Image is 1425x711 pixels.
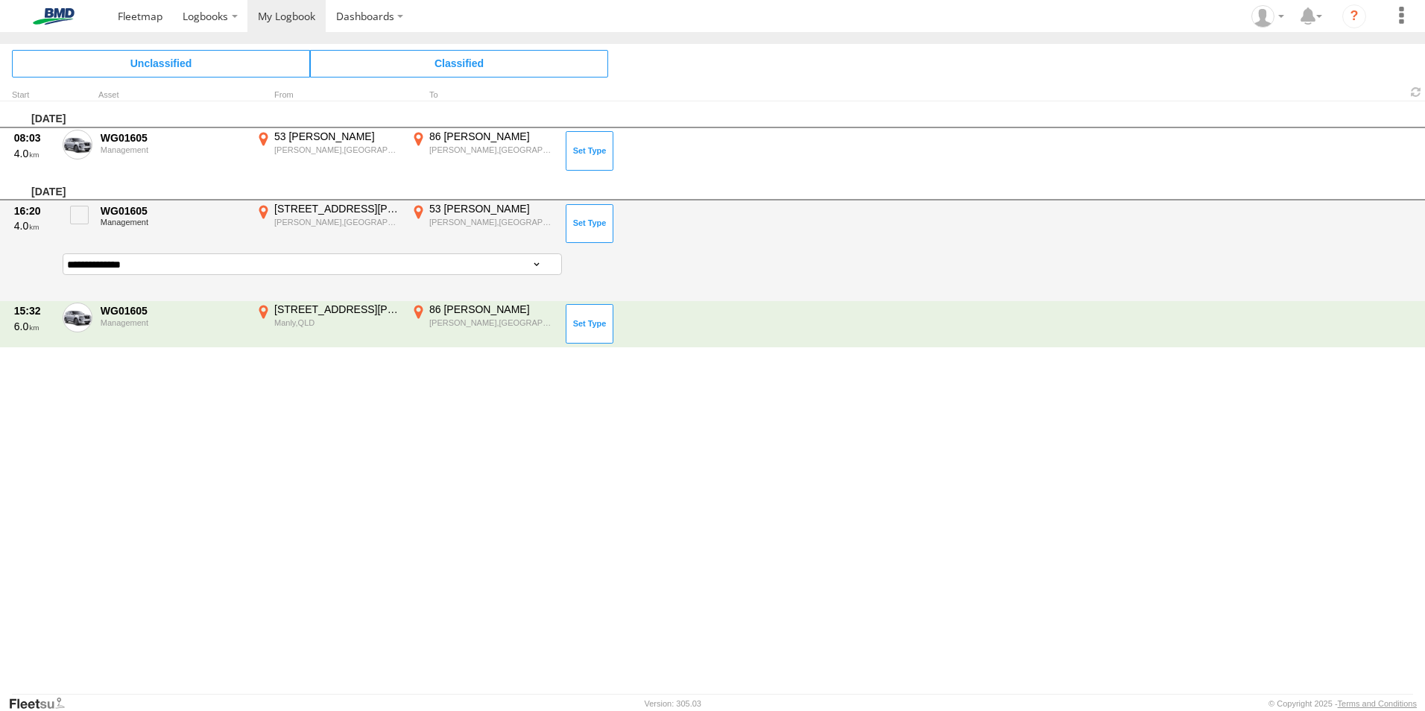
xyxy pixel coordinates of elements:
img: bmd-logo.svg [15,8,92,25]
div: Version: 305.03 [645,699,701,708]
div: WG01605 [101,304,245,317]
div: 16:20 [14,204,54,218]
div: 6.0 [14,320,54,333]
label: Click to View Event Location [253,303,402,346]
div: Management [101,318,245,327]
div: 4.0 [14,219,54,233]
button: Click to Set [566,131,613,170]
label: Click to View Event Location [253,202,402,245]
i: ? [1342,4,1366,28]
span: Click to view Classified Trips [310,50,608,77]
div: 53 [PERSON_NAME] [429,202,555,215]
button: Click to Set [566,304,613,343]
div: 86 [PERSON_NAME] [429,130,555,143]
div: From [253,92,402,99]
a: Terms and Conditions [1338,699,1417,708]
div: [PERSON_NAME],[GEOGRAPHIC_DATA] [429,217,555,227]
span: Click to view Unclassified Trips [12,50,310,77]
div: [PERSON_NAME],[GEOGRAPHIC_DATA] [429,317,555,328]
div: [PERSON_NAME],[GEOGRAPHIC_DATA] [429,145,555,155]
div: [STREET_ADDRESS][PERSON_NAME] [274,303,400,316]
div: WG01605 [101,204,245,218]
div: © Copyright 2025 - [1268,699,1417,708]
div: To [408,92,557,99]
div: 86 [PERSON_NAME] [429,303,555,316]
div: [STREET_ADDRESS][PERSON_NAME] [274,202,400,215]
div: Management [101,145,245,154]
a: Visit our Website [8,696,77,711]
label: Click to View Event Location [408,303,557,346]
div: [PERSON_NAME],[GEOGRAPHIC_DATA] [274,217,400,227]
div: Management [101,218,245,227]
div: Brendan Hannan [1246,5,1289,28]
div: 53 [PERSON_NAME] [274,130,400,143]
div: Click to Sort [12,92,57,99]
label: Click to View Event Location [408,130,557,173]
div: [PERSON_NAME],[GEOGRAPHIC_DATA] [274,145,400,155]
div: 4.0 [14,147,54,160]
div: Asset [98,92,247,99]
div: Manly,QLD [274,317,400,328]
label: Click to View Event Location [408,202,557,245]
div: WG01605 [101,131,245,145]
button: Click to Set [566,204,613,243]
div: 15:32 [14,304,54,317]
label: Click to View Event Location [253,130,402,173]
div: 08:03 [14,131,54,145]
span: Refresh [1407,85,1425,99]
